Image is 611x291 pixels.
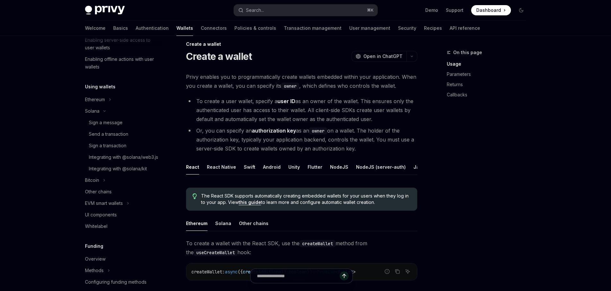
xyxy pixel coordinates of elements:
[447,69,531,79] a: Parameters
[80,163,162,174] a: Integrating with @solana/kit
[252,127,296,134] strong: authorization key
[186,97,417,124] li: To create a user wallet, specify a as an owner of the wallet. This ensures only the authenticated...
[89,130,128,138] div: Send a transaction
[447,90,531,100] a: Callbacks
[85,242,103,250] h5: Funding
[85,6,125,15] img: dark logo
[80,198,162,209] button: Toggle EVM smart wallets section
[244,159,255,174] button: Swift
[186,239,417,257] span: To create a wallet with the React SDK, use the method from the hook:
[89,142,126,150] div: Sign a transaction
[447,59,531,69] a: Usage
[80,265,162,276] button: Toggle Methods section
[424,20,442,36] a: Recipes
[186,126,417,153] li: Or, you can specify an as an on a wallet. The holder of the authorization key, typically your app...
[85,278,147,286] div: Configuring funding methods
[80,140,162,151] a: Sign a transaction
[85,222,107,230] div: Whitelabel
[349,20,390,36] a: User management
[85,267,104,274] div: Methods
[80,94,162,105] button: Toggle Ethereum section
[80,105,162,117] button: Toggle Solana section
[356,159,406,174] button: NodeJS (server-auth)
[80,209,162,221] a: UI components
[215,216,231,231] button: Solana
[85,20,106,36] a: Welcome
[446,7,463,13] a: Support
[80,276,162,288] a: Configuring funding methods
[471,5,511,15] a: Dashboard
[85,96,105,103] div: Ethereum
[80,174,162,186] button: Toggle Bitcoin section
[89,119,123,126] div: Sign a message
[80,53,162,73] a: Enabling offline actions with user wallets
[113,20,128,36] a: Basics
[194,249,237,256] code: useCreateWallet
[340,271,349,280] button: Send message
[186,51,252,62] h1: Create a wallet
[413,159,425,174] button: Java
[85,255,106,263] div: Overview
[136,20,169,36] a: Authentication
[330,159,348,174] button: NodeJS
[192,193,197,199] svg: Tip
[85,83,115,91] h5: Using wallets
[201,20,227,36] a: Connectors
[398,20,416,36] a: Security
[367,8,374,13] span: ⌘ K
[281,83,299,90] code: owner
[246,6,264,14] div: Search...
[85,199,123,207] div: EVM smart wallets
[186,216,208,231] button: Ethereum
[85,188,112,196] div: Other chains
[80,253,162,265] a: Overview
[85,211,117,219] div: UI components
[284,20,342,36] a: Transaction management
[308,159,322,174] button: Flutter
[85,55,158,71] div: Enabling offline actions with user wallets
[186,159,199,174] button: React
[207,159,236,174] button: React Native
[425,7,438,13] a: Demo
[352,51,406,62] button: Open in ChatGPT
[80,117,162,128] a: Sign a message
[80,221,162,232] a: Whitelabel
[447,79,531,90] a: Returns
[89,165,147,173] div: Integrating with @solana/kit
[309,127,327,134] code: owner
[176,20,193,36] a: Wallets
[85,107,99,115] div: Solana
[363,53,403,60] span: Open in ChatGPT
[450,20,480,36] a: API reference
[186,72,417,90] span: Privy enables you to programmatically create wallets embedded within your application. When you c...
[263,159,281,174] button: Android
[257,269,340,283] input: Ask a question...
[201,193,411,206] span: The React SDK supports automatically creating embedded wallets for your users when they log in to...
[80,128,162,140] a: Send a transaction
[453,49,482,56] span: On this page
[80,151,162,163] a: Integrating with @solana/web3.js
[234,20,276,36] a: Policies & controls
[239,216,268,231] button: Other chains
[239,199,261,205] a: this guide
[80,186,162,198] a: Other chains
[85,176,99,184] div: Bitcoin
[186,41,417,47] div: Create a wallet
[277,98,295,104] strong: user ID
[516,5,526,15] button: Toggle dark mode
[300,240,335,247] code: createWallet
[234,4,378,16] button: Open search
[288,159,300,174] button: Unity
[89,153,158,161] div: Integrating with @solana/web3.js
[476,7,501,13] span: Dashboard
